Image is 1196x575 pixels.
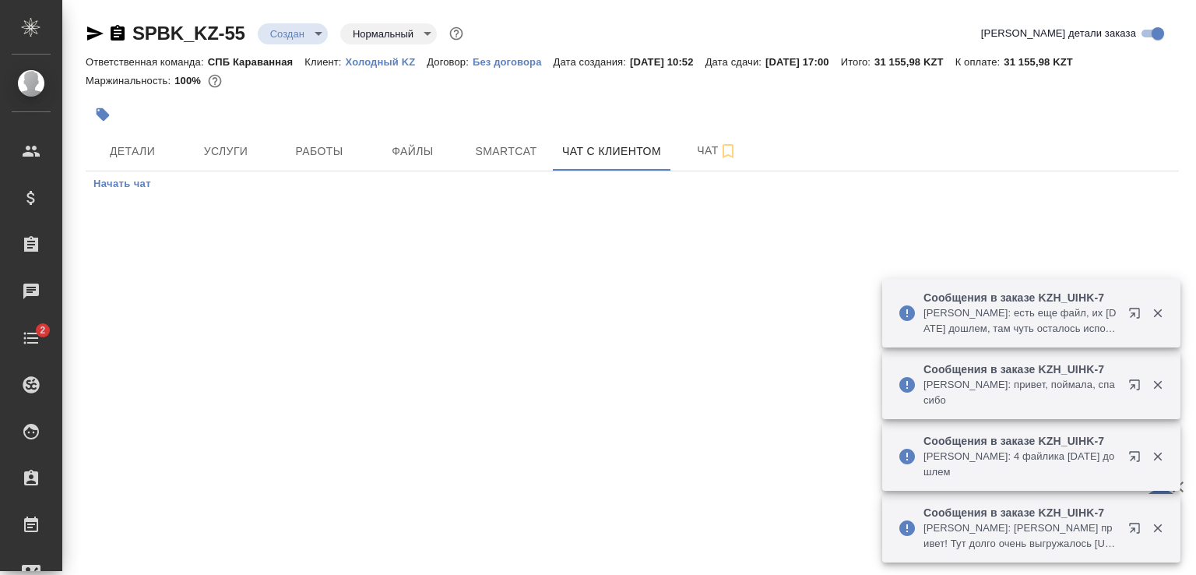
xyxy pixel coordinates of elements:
[375,142,450,161] span: Файлы
[1119,441,1156,478] button: Открыть в новой вкладке
[86,56,208,68] p: Ответственная команда:
[132,23,245,44] a: SPBK_KZ-55
[923,290,1118,305] p: Сообщения в заказе KZH_UIHK-7
[923,520,1118,552] p: [PERSON_NAME]: [PERSON_NAME] привет! Тут долго очень выгружалось [URL][DOMAIN_NAME]
[923,449,1118,480] p: [PERSON_NAME]: 4 файлика [DATE] дошлем
[282,142,357,161] span: Работы
[266,27,309,41] button: Создан
[1119,513,1156,550] button: Открыть в новой вкладке
[923,362,1118,377] p: Сообщения в заказе KZH_UIHK-7
[348,27,418,41] button: Нормальный
[340,23,437,44] div: Создан
[346,56,427,68] p: Холодный KZ
[208,56,305,68] p: СПБ Караванная
[86,24,104,43] button: Скопировать ссылку для ЯМессенджера
[93,175,151,193] span: Начать чат
[1141,450,1173,464] button: Закрыть
[562,142,661,161] span: Чат с клиентом
[258,23,328,44] div: Создан
[86,75,174,86] p: Маржинальность:
[205,71,225,91] button: 0.00 KZT;
[1119,369,1156,407] button: Открыть в новой вкладке
[86,97,120,132] button: Добавить тэг
[108,24,127,43] button: Скопировать ссылку
[1119,298,1156,335] button: Открыть в новой вкладке
[446,23,466,44] button: Доп статусы указывают на важность/срочность заказа
[705,56,765,68] p: Дата сдачи:
[765,56,841,68] p: [DATE] 17:00
[981,26,1136,41] span: [PERSON_NAME] детали заказа
[469,142,543,161] span: Smartcat
[923,377,1118,408] p: [PERSON_NAME]: привет, поймала, спасибо
[473,55,554,68] a: Без договора
[841,56,874,68] p: Итого:
[923,305,1118,337] p: [PERSON_NAME]: есть еще файл, их [DATE] дошлем, там чуть осталось исполу, не успевал
[554,56,630,68] p: Дата создания:
[1004,56,1085,68] p: 31 155,98 KZT
[630,56,705,68] p: [DATE] 10:52
[680,141,755,161] span: Чат
[874,56,955,68] p: 31 155,98 KZT
[304,56,345,68] p: Клиент:
[427,56,473,68] p: Договор:
[4,319,58,358] a: 2
[174,75,205,86] p: 100%
[30,323,55,338] span: 2
[86,171,159,197] button: Начать чат
[473,56,554,68] p: Без договора
[719,142,737,161] svg: Подписаться
[1141,378,1173,392] button: Закрыть
[346,55,427,68] a: Холодный KZ
[1141,306,1173,320] button: Закрыть
[923,433,1118,449] p: Сообщения в заказе KZH_UIHK-7
[955,56,1004,68] p: К оплате:
[188,142,263,161] span: Услуги
[86,171,1179,197] div: simple tabs example
[95,142,170,161] span: Детали
[1141,521,1173,535] button: Закрыть
[923,505,1118,520] p: Сообщения в заказе KZH_UIHK-7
